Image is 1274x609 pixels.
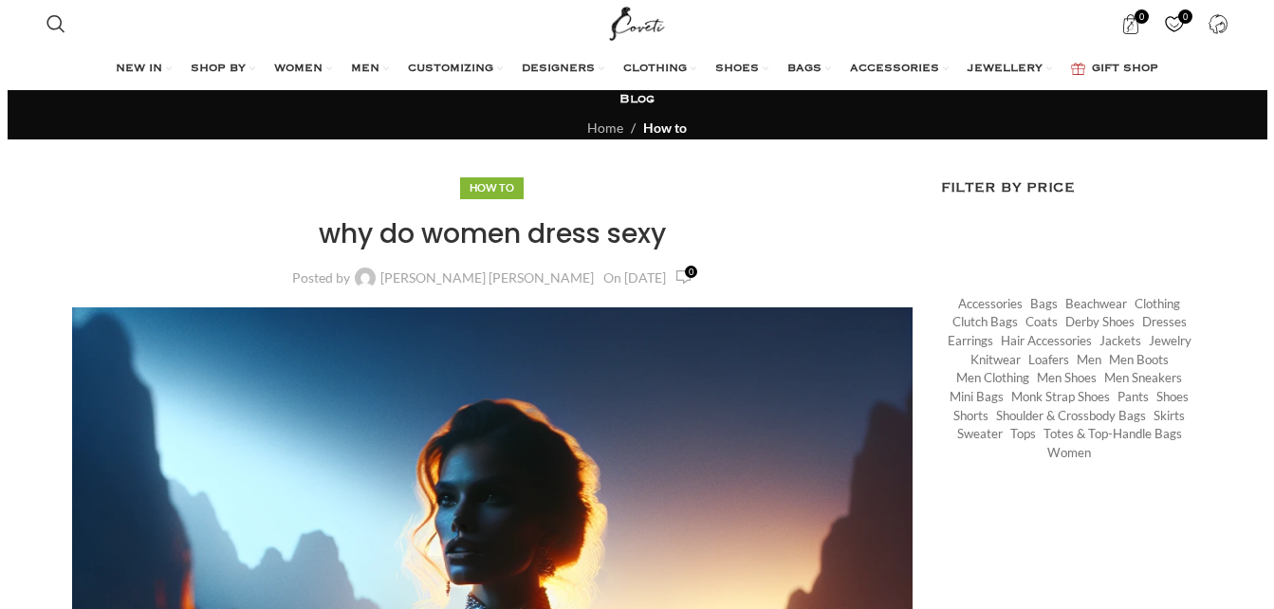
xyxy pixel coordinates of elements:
[408,62,493,77] span: CUSTOMIZING
[37,50,1238,88] div: Main navigation
[1154,5,1193,43] div: My Wishlist
[116,62,162,77] span: NEW IN
[1025,313,1058,331] a: Coats (414 items)
[1109,351,1169,369] a: Men Boots (296 items)
[957,425,1003,443] a: Sweater (241 items)
[1071,63,1085,75] img: GiftBag
[605,14,669,30] a: Site logo
[1028,351,1069,369] a: Loafers (193 items)
[72,215,914,252] h1: why do women dress sexy
[675,267,692,288] a: 0
[619,91,655,108] h3: Blog
[355,268,376,288] img: author-avatar
[850,62,939,77] span: ACCESSORIES
[1178,9,1192,24] span: 0
[380,271,594,285] a: [PERSON_NAME] [PERSON_NAME]
[603,269,666,286] time: On [DATE]
[968,50,1052,88] a: JEWELLERY
[970,351,1021,369] a: Knitwear (472 items)
[958,295,1023,313] a: Accessories (745 items)
[1149,332,1191,350] a: Jewelry (409 items)
[116,50,172,88] a: NEW IN
[351,62,379,77] span: MEN
[522,62,595,77] span: DESIGNERS
[351,50,389,88] a: MEN
[522,50,604,88] a: DESIGNERS
[1142,313,1187,331] a: Dresses (9,518 items)
[643,120,687,136] a: How to
[1047,444,1091,462] a: Women (21,403 items)
[953,407,988,425] a: Shorts (296 items)
[948,332,993,350] a: Earrings (185 items)
[715,50,768,88] a: SHOES
[715,62,759,77] span: SHOES
[968,62,1043,77] span: JEWELLERY
[1099,332,1141,350] a: Jackets (1,158 items)
[952,313,1018,331] a: Clutch Bags (155 items)
[1011,388,1110,406] a: Monk strap shoes (262 items)
[1065,295,1127,313] a: Beachwear (451 items)
[1092,62,1158,77] span: GIFT SHOP
[274,50,332,88] a: WOMEN
[1117,388,1149,406] a: Pants (1,320 items)
[470,181,514,194] a: How to
[1135,9,1149,24] span: 0
[623,62,687,77] span: CLOTHING
[1135,295,1180,313] a: Clothing (18,143 items)
[1001,332,1092,350] a: Hair Accessories (245 items)
[685,266,697,278] span: 0
[623,50,696,88] a: CLOTHING
[1037,369,1097,387] a: Men Shoes (1,372 items)
[787,62,822,77] span: BAGS
[1156,388,1189,406] a: Shoes (294 items)
[292,271,350,285] span: Posted by
[1030,295,1058,313] a: Bags (1,747 items)
[941,177,1203,198] h3: Filter by price
[1104,369,1182,387] a: Men Sneakers (154 items)
[1154,5,1193,43] a: 0
[1077,351,1101,369] a: Men (1,906 items)
[191,50,255,88] a: SHOP BY
[191,62,246,77] span: SHOP BY
[1111,5,1150,43] a: 0
[787,50,831,88] a: BAGS
[587,120,623,136] a: Home
[850,50,949,88] a: ACCESSORIES
[37,5,75,43] a: Search
[996,407,1146,425] a: Shoulder & Crossbody Bags (673 items)
[1154,407,1185,425] a: Skirts (1,010 items)
[950,388,1004,406] a: Mini Bags (369 items)
[408,50,503,88] a: CUSTOMIZING
[1010,425,1036,443] a: Tops (2,860 items)
[956,369,1029,387] a: Men Clothing (418 items)
[1065,313,1135,331] a: Derby shoes (233 items)
[1043,425,1182,443] a: Totes & Top-Handle Bags (361 items)
[1071,50,1158,88] a: GIFT SHOP
[274,62,323,77] span: WOMEN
